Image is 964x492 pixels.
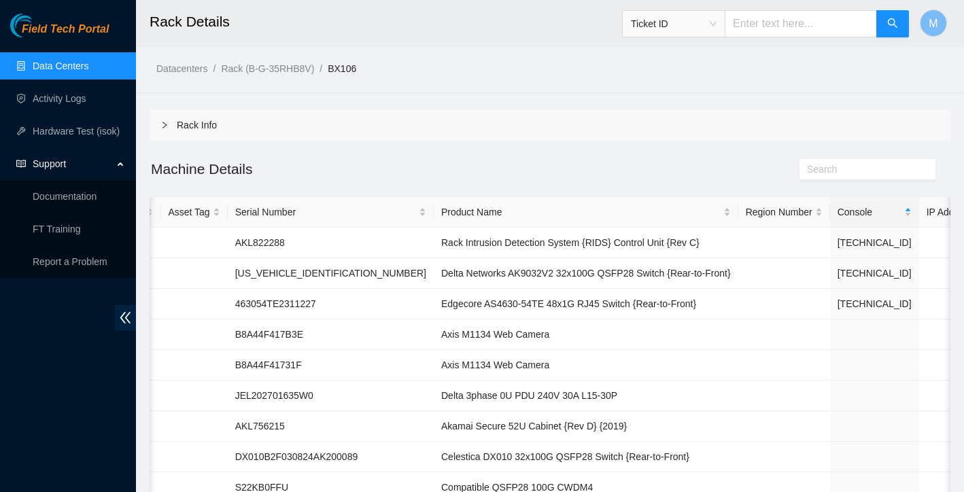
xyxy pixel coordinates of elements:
td: B8A44F417B3E [228,319,434,350]
td: Rack Intrusion Detection System {RIDS} Control Unit {Rev C} [434,228,738,258]
td: Axis M1134 Web Camera [434,350,738,381]
p: Report a Problem [33,248,125,275]
td: Delta 3phase 0U PDU 240V 30A L15-30P [434,381,738,411]
td: Celestica DX010 32x100G QSFP28 Switch {Rear-to-Front} [434,442,738,472]
td: AKL756215 [228,411,434,442]
a: Data Centers [33,60,88,71]
img: Akamai Technologies [10,14,69,37]
td: Delta Networks AK9032V2 32x100G QSFP28 Switch {Rear-to-Front} [434,258,738,289]
h2: Machine Details [150,158,751,180]
span: Support [33,150,113,177]
td: JEL202701635W0 [228,381,434,411]
span: read [16,159,26,169]
span: Ticket ID [631,14,717,34]
button: M [920,10,947,37]
input: Enter text here... [725,10,877,37]
span: search [887,18,898,31]
td: Akamai Secure 52U Cabinet {Rev D} {2019} [434,411,738,442]
td: [US_VEHICLE_IDENTIFICATION_NUMBER] [228,258,434,289]
td: [TECHNICAL_ID] [830,289,919,319]
td: DX010B2F030824AK200089 [228,442,434,472]
td: 463054TE2311227 [228,289,434,319]
a: Akamai TechnologiesField Tech Portal [10,24,109,42]
span: double-left [115,305,136,330]
td: AKL822288 [228,228,434,258]
a: Documentation [33,191,97,202]
a: Activity Logs [33,93,86,104]
div: Rack Info [150,109,950,141]
span: M [929,15,937,32]
td: B8A44F41731F [228,350,434,381]
span: right [160,121,169,129]
td: Edgecore AS4630-54TE 48x1G RJ45 Switch {Rear-to-Front} [434,289,738,319]
a: BX106 [328,63,356,74]
a: Datacenters [156,63,207,74]
td: [TECHNICAL_ID] [830,228,919,258]
a: Hardware Test (isok) [33,126,120,137]
a: FT Training [33,224,81,234]
span: / [320,63,322,74]
a: Rack (B-G-35RHB8V) [221,63,314,74]
input: Search [807,162,917,177]
td: [TECHNICAL_ID] [830,258,919,289]
td: Axis M1134 Web Camera [434,319,738,350]
span: / [213,63,216,74]
span: Field Tech Portal [22,23,109,36]
button: search [876,10,909,37]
